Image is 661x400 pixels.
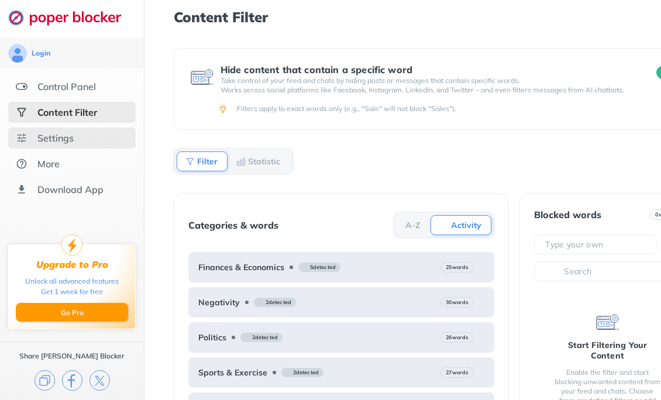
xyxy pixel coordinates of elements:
[37,81,96,92] div: Control Panel
[89,370,110,391] img: x.svg
[16,303,128,322] button: Go Pro
[198,368,267,377] b: Sports & Exercise
[36,259,108,270] div: Upgrade to Pro
[439,220,449,230] img: Activity
[8,9,134,26] img: logo-webpage.svg
[37,184,104,195] div: Download App
[198,298,240,307] b: Negativity
[534,209,601,220] div: Blocked words
[16,81,27,92] img: features.svg
[16,106,27,118] img: social-selected.svg
[236,157,246,166] img: Statistic
[185,157,195,166] img: Filter
[16,158,27,170] img: about.svg
[221,85,636,95] p: Works across social platforms like Facebook, Instagram, LinkedIn, and Twitter – and even filters ...
[16,184,27,195] img: download-app.svg
[544,239,652,250] input: Type your own
[405,222,421,229] b: A-Z
[37,106,97,118] div: Content Filter
[197,158,218,165] b: Filter
[8,44,27,63] img: avatar.svg
[446,263,469,271] b: 25 words
[62,370,82,391] img: facebook.svg
[188,220,278,230] div: Categories & words
[248,158,280,165] b: Statistic
[446,333,469,342] b: 26 words
[221,76,636,85] p: Take control of your feed and chats by hiding posts or messages that contain specific words.
[310,263,336,271] b: 5 detected
[16,132,27,144] img: settings.svg
[221,64,636,75] div: Hide content that contain a specific word
[446,368,469,377] b: 27 words
[451,222,481,229] b: Activity
[293,368,319,377] b: 2 detected
[37,158,60,170] div: More
[446,298,469,306] b: 30 words
[37,132,74,144] div: Settings
[25,276,119,287] div: Unlock all advanced features
[266,298,292,306] b: 2 detected
[252,333,278,342] b: 2 detected
[61,235,82,256] img: upgrade-to-pro.svg
[41,287,103,297] div: Get 1 week for free
[19,351,125,361] div: Share [PERSON_NAME] Blocker
[198,263,284,272] b: Finances & Economics
[32,49,50,58] div: Login
[198,333,226,342] b: Politics
[35,370,55,391] img: copy.svg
